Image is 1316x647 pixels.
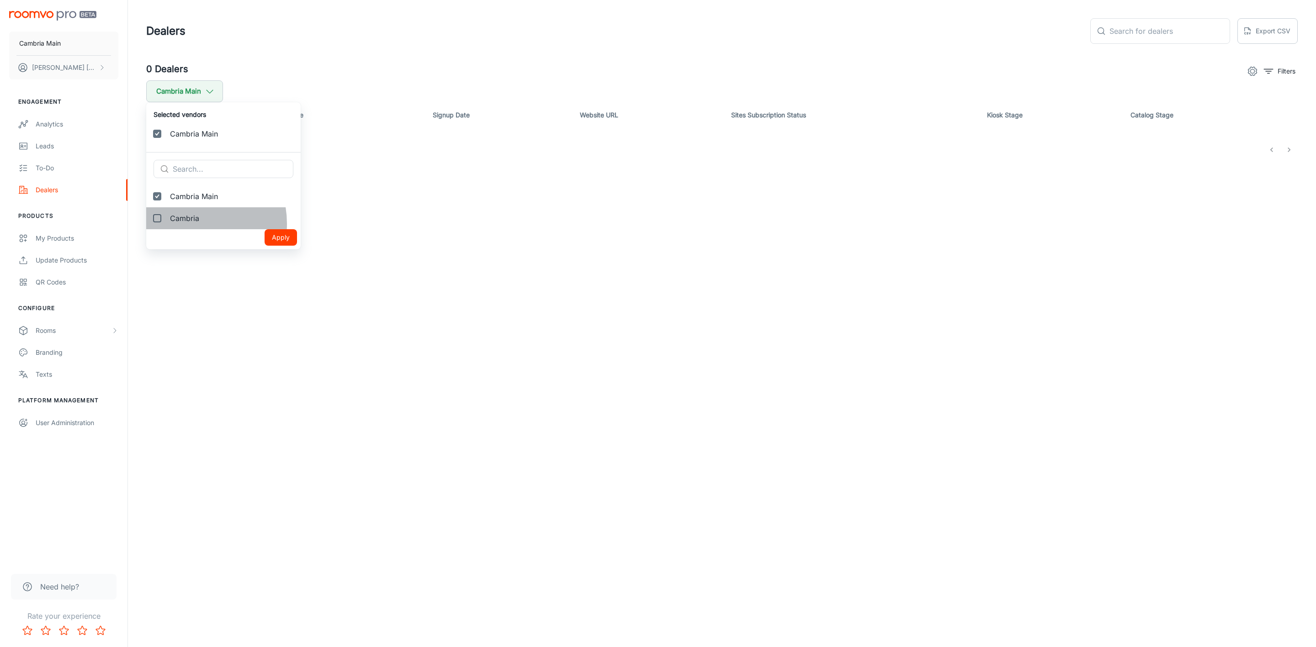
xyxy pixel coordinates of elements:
button: Apply [265,229,297,246]
span: Cambria Main [170,191,293,202]
span: Cambria [170,213,293,224]
input: Search... [173,160,293,178]
span: Cambria Main [170,128,293,139]
h6: Selected vendors [154,110,293,119]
